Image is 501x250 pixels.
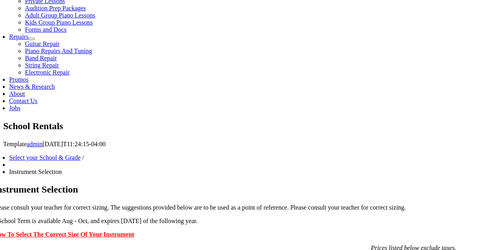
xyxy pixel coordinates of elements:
[9,168,475,176] li: Instrument Selection
[9,97,38,104] a: Contact Us
[9,154,80,161] a: Select your School & Grade
[9,90,25,97] a: About
[25,26,67,33] a: Forms and Docs
[25,48,92,54] a: Piano Repairs And Tuning
[25,19,93,26] a: Kids Group Piano Lessons
[82,154,84,161] span: /
[25,69,69,76] a: Electronic Repair
[3,120,498,133] section: Page Title Bar
[9,76,29,83] a: Promos
[3,120,498,133] h1: School Rentals
[9,83,55,90] a: News & Research
[27,141,42,147] a: admin
[25,40,60,47] a: Guitar Repair
[25,5,86,11] a: Audition Prep Packages
[9,33,29,40] a: Repairs
[3,141,27,147] span: Template
[29,38,35,40] button: Open submenu of Repairs
[25,62,59,69] a: String Repair
[25,12,95,19] a: Adult Group Piano Lessons
[25,55,57,61] a: Band Repair
[42,141,105,147] span: [DATE]T11:24:15-04:00
[9,105,20,111] a: Jobs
